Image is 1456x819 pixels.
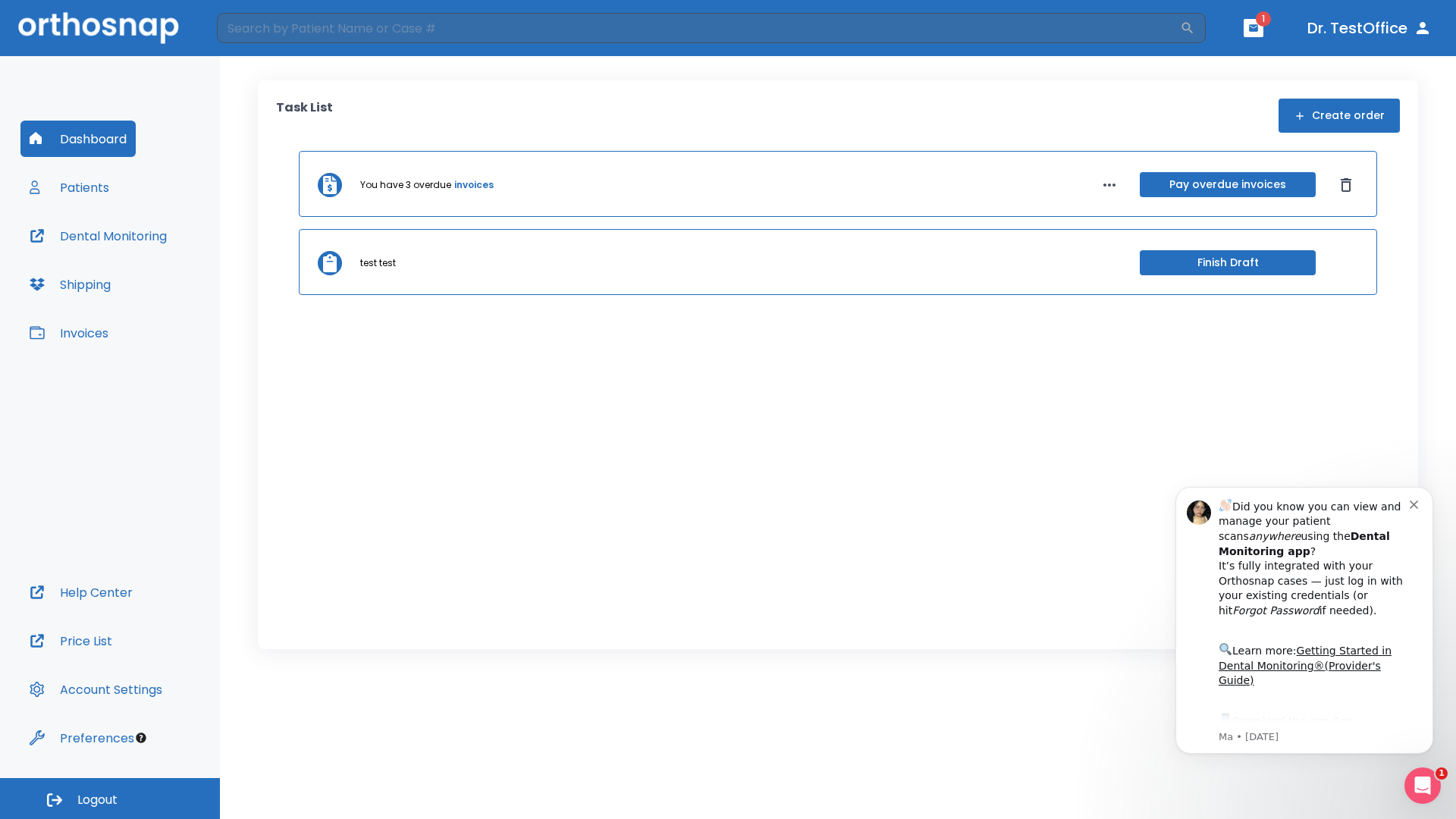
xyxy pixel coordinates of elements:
[257,33,269,45] button: Dismiss notification
[20,169,118,206] button: Patients
[1279,99,1400,133] button: Create order
[360,178,451,192] p: You have 3 overdue
[20,218,176,254] button: Dental Monitoring
[1153,464,1456,778] iframe: Intercom notifications message
[454,178,494,192] a: invoices
[1334,173,1358,197] button: Dismiss
[276,99,333,133] p: Task List
[1140,172,1316,197] button: Pay overdue invoices
[77,792,118,808] span: Logout
[66,266,257,280] p: Message from Ma, sent 3w ago
[20,720,143,756] button: Preferences
[20,266,120,303] button: Shipping
[20,121,136,157] button: Dashboard
[1436,767,1448,780] span: 1
[66,247,257,325] div: Download the app: | ​ Let us know if you need help getting started!
[1256,11,1271,27] span: 1
[20,315,118,351] button: Invoices
[18,12,179,43] img: Orthosnap
[66,251,201,278] a: App Store
[20,623,121,659] button: Price List
[134,731,148,745] div: Tooltip anchor
[1140,250,1316,275] button: Finish Draft
[20,671,171,708] button: Account Settings
[20,574,142,610] button: Help Center
[1301,14,1438,42] button: Dr. TestOffice
[217,13,1180,43] input: Search by Patient Name or Case #
[1404,767,1441,804] iframe: Intercom live chat
[360,256,396,270] p: test test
